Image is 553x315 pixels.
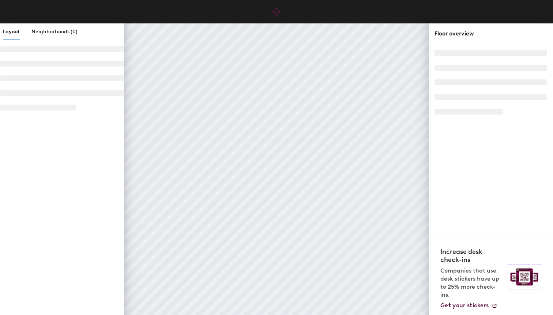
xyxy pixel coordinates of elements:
[440,302,489,309] span: Get your stickers
[3,29,20,35] span: Layout
[440,302,497,309] a: Get your stickers
[440,267,503,299] p: Companies that use desk stickers have up to 25% more check-ins.
[434,29,547,38] div: Floor overview
[440,248,503,264] h4: Increase desk check-ins
[508,265,541,289] img: Sticker logo
[31,29,78,35] span: Neighborhoods (0)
